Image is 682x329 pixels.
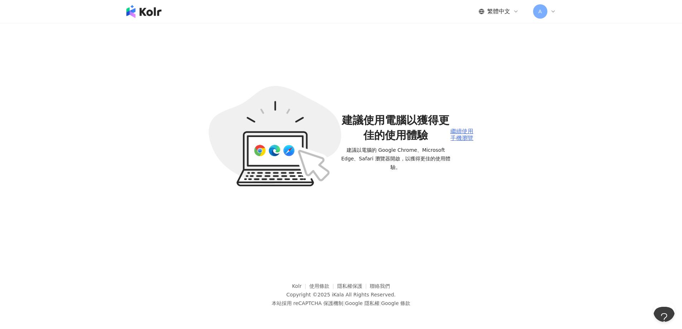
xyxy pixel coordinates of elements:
img: unsupported-rwd [209,86,341,187]
a: iKala [332,292,344,297]
a: Google 條款 [381,300,410,306]
span: 建議使用電腦以獲得更佳的使用體驗 [341,113,451,143]
span: | [379,300,381,306]
span: A [538,8,542,15]
span: | [343,300,345,306]
iframe: Toggle Customer Support [653,307,675,328]
a: 聯絡我們 [370,283,390,289]
div: Copyright © 2025 All Rights Reserved. [286,292,396,297]
a: Google 隱私權 [345,300,379,306]
a: 使用條款 [309,283,337,289]
div: 繼續使用手機瀏覽 [450,128,473,141]
img: logo [126,5,161,18]
a: Kolr [292,283,309,289]
span: 建議以電腦的 Google Chrome、Microsoft Edge、Safari 瀏覽器開啟，以獲得更佳的使用體驗。 [341,146,451,171]
a: 隱私權保護 [337,283,370,289]
span: 本站採用 reCAPTCHA 保護機制 [272,299,410,308]
span: 繁體中文 [487,8,510,15]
